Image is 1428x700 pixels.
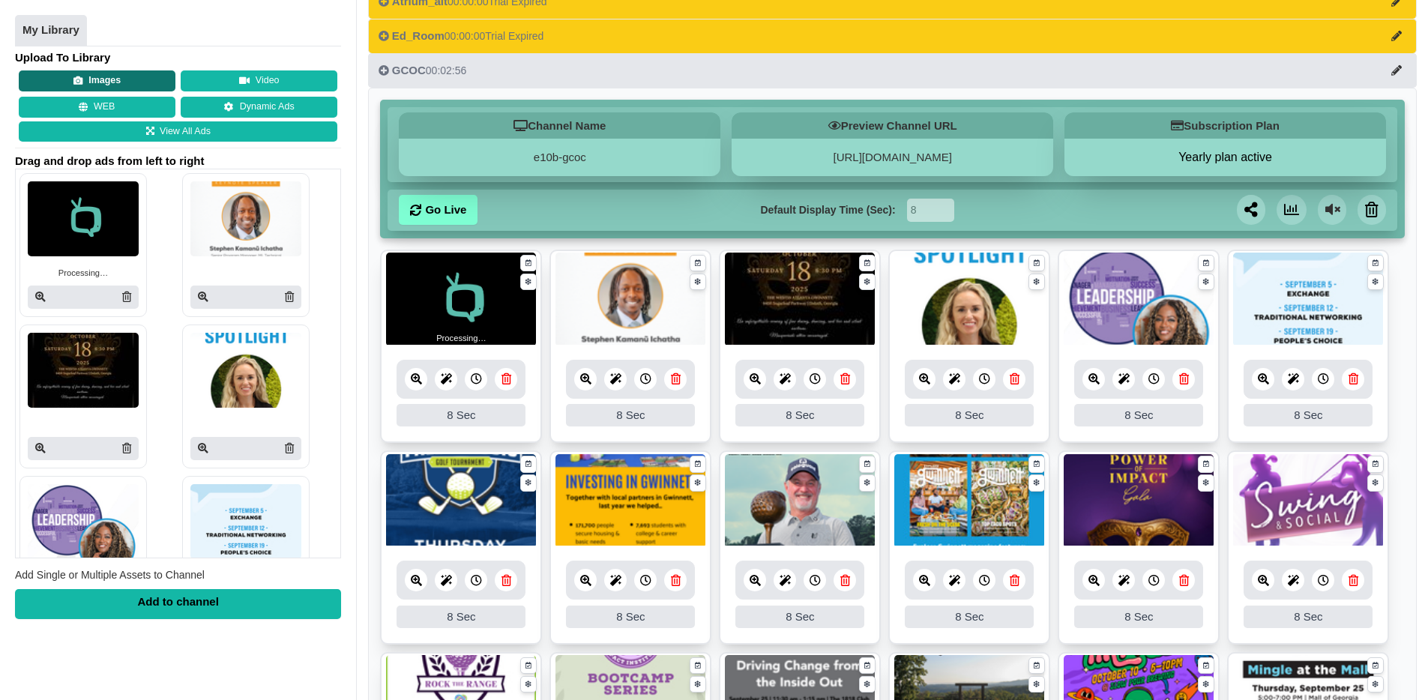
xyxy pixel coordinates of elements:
img: P250x250 image processing20250916 1593173 kxl6a8 [190,334,301,408]
h5: Subscription Plan [1064,112,1386,139]
h5: Preview Channel URL [732,112,1053,139]
span: Trial Expired [485,30,543,42]
button: Images [19,71,175,92]
img: 2.016 mb [1064,253,1214,346]
a: [URL][DOMAIN_NAME] [834,151,952,163]
h4: Upload To Library [15,50,341,65]
div: 8 Sec [905,606,1034,628]
span: GCOC [392,64,426,76]
div: e10b-gcoc [399,139,720,176]
div: 8 Sec [735,606,864,628]
img: 1882.354 kb [894,253,1044,346]
img: 4.659 mb [1233,454,1383,548]
button: GCOC00:02:56 [368,53,1417,88]
a: View All Ads [19,121,337,142]
img: 11.268 mb [725,454,875,548]
small: Processing… [58,267,109,280]
div: 8 Sec [1244,606,1373,628]
input: Seconds [907,199,954,222]
img: 2.316 mb [894,454,1044,548]
iframe: Chat Widget [1353,628,1428,700]
img: 2.226 mb [1064,454,1214,548]
img: Sign stream loading animation [386,253,536,346]
h5: Channel Name [399,112,720,139]
div: 8 Sec [566,404,695,426]
button: Yearly plan active [1064,150,1386,165]
div: 00:02:56 [379,63,466,78]
button: Video [181,71,337,92]
img: P250x250 image processing20250915 1472544 u3jpqp [28,485,139,560]
span: Drag and drop ads from left to right [15,154,341,169]
a: Dynamic Ads [181,97,337,118]
div: 8 Sec [735,404,864,426]
img: P250x250 image processing20250915 1472544 1fhtlgu [190,485,301,560]
img: 2.459 mb [386,454,536,548]
img: Sign stream loading animation [28,182,139,257]
button: WEB [19,97,175,118]
div: 8 Sec [397,404,525,426]
button: Ed_Room00:00:00Trial Expired [368,19,1417,53]
div: 8 Sec [1074,606,1203,628]
div: Add to channel [15,589,341,619]
small: Processing… [436,332,486,345]
div: 8 Sec [566,606,695,628]
img: P250x250 image processing20250917 1593173 10csaf8 [190,182,301,257]
div: 8 Sec [1244,404,1373,426]
img: 665.839 kb [725,253,875,346]
span: Add Single or Multiple Assets to Channel [15,570,205,582]
div: 8 Sec [905,404,1034,426]
img: 1305.703 kb [1233,253,1383,346]
img: P250x250 image processing20250916 1593173 1v3xvt3 [28,334,139,408]
div: 00:00:00 [379,28,543,43]
a: My Library [15,15,87,46]
img: 3.841 mb [555,253,705,346]
span: Ed_Room [392,29,445,42]
a: Go Live [399,195,477,225]
label: Default Display Time (Sec): [760,202,895,218]
div: 8 Sec [397,606,525,628]
div: 8 Sec [1074,404,1203,426]
img: 3.994 mb [555,454,705,548]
